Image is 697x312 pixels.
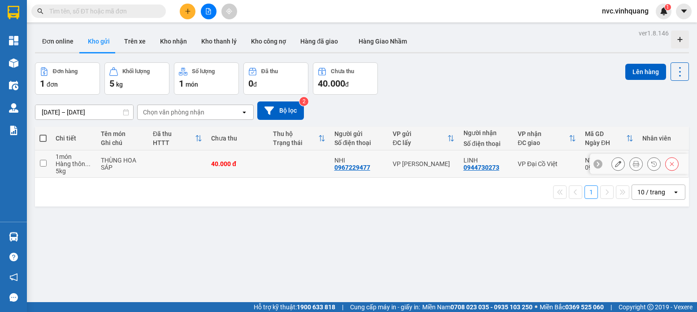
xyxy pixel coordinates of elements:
[666,4,669,10] span: 1
[153,31,194,52] button: Kho nhận
[226,8,232,14] span: aim
[88,48,111,54] span: Website
[9,103,18,113] img: warehouse-icon
[9,293,18,302] span: message
[49,6,155,16] input: Tìm tên, số ĐT hoặc mã đơn
[9,273,18,281] span: notification
[47,81,58,88] span: đơn
[637,188,665,197] div: 10 / trang
[676,4,692,19] button: caret-down
[585,130,626,137] div: Mã GD
[201,4,216,19] button: file-add
[388,127,459,150] th: Toggle SortBy
[88,46,169,55] strong: : [DOMAIN_NAME]
[299,97,308,106] sup: 2
[297,303,335,311] strong: 1900 633 818
[625,64,666,80] button: Lên hàng
[518,139,569,146] div: ĐC giao
[261,68,278,75] div: Đã thu
[153,139,195,146] div: HTTT
[8,6,19,19] img: logo-vxr
[513,127,580,150] th: Toggle SortBy
[109,78,114,89] span: 5
[93,26,165,36] strong: PHIẾU GỬI HÀNG
[192,68,215,75] div: Số lượng
[565,303,604,311] strong: 0369 525 060
[241,109,248,116] svg: open
[334,139,384,146] div: Số điện thoại
[100,38,158,44] strong: Hotline : 0889 23 23 23
[116,81,123,88] span: kg
[244,31,293,52] button: Kho công nợ
[9,232,18,242] img: warehouse-icon
[9,81,18,90] img: warehouse-icon
[185,8,191,14] span: plus
[56,160,92,167] div: Hàng thông thường
[585,164,633,171] div: 09:36 [DATE]
[350,302,420,312] span: Cung cấp máy in - giấy in:
[313,62,378,95] button: Chưa thu40.000đ
[221,4,237,19] button: aim
[642,135,684,142] div: Nhân viên
[211,160,264,167] div: 40.000 đ
[450,303,532,311] strong: 0708 023 035 - 0935 103 250
[639,28,669,38] div: ver 1.8.146
[117,31,153,52] button: Trên xe
[672,189,680,196] svg: open
[422,302,532,312] span: Miền Nam
[535,305,537,309] span: ⚪️
[334,164,370,171] div: 0967229477
[143,108,204,117] div: Chọn văn phòng nhận
[610,302,612,312] span: |
[611,157,625,171] div: Sửa đơn hàng
[37,8,43,14] span: search
[40,78,45,89] span: 1
[68,15,190,25] strong: CÔNG TY TNHH VĨNH QUANG
[665,4,671,10] sup: 1
[585,139,626,146] div: Ngày ĐH
[680,7,688,15] span: caret-down
[85,160,91,167] span: ...
[671,31,689,48] div: Tạo kho hàng mới
[35,105,133,119] input: Select a date range.
[647,304,654,310] span: copyright
[56,135,92,142] div: Chi tiết
[463,140,509,147] div: Số điện thoại
[205,8,212,14] span: file-add
[9,126,18,135] img: solution-icon
[101,139,144,146] div: Ghi chú
[9,36,18,45] img: dashboard-icon
[518,160,576,167] div: VP Đại Cồ Việt
[463,129,509,136] div: Người nhận
[9,58,18,68] img: warehouse-icon
[180,4,195,19] button: plus
[179,78,184,89] span: 1
[331,68,354,75] div: Chưa thu
[257,101,304,120] button: Bộ lọc
[393,139,447,146] div: ĐC lấy
[194,31,244,52] button: Kho thanh lý
[345,81,349,88] span: đ
[101,157,144,171] div: THÙNG HOA SÁP
[104,62,169,95] button: Khối lượng5kg
[56,153,92,160] div: 1 món
[273,130,318,137] div: Thu hộ
[35,31,81,52] button: Đơn online
[660,7,668,15] img: icon-new-feature
[56,167,92,175] div: 5 kg
[342,302,343,312] span: |
[53,68,78,75] div: Đơn hàng
[153,130,195,137] div: Đã thu
[122,68,150,75] div: Khối lượng
[211,135,264,142] div: Chưa thu
[463,157,509,164] div: LINH
[318,78,345,89] span: 40.000
[463,164,499,171] div: 0944730273
[393,130,447,137] div: VP gửi
[334,157,384,164] div: NHI
[359,38,407,45] span: Hàng Giao Nhầm
[268,127,330,150] th: Toggle SortBy
[540,302,604,312] span: Miền Bắc
[393,160,455,167] div: VP [PERSON_NAME]
[9,14,52,56] img: logo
